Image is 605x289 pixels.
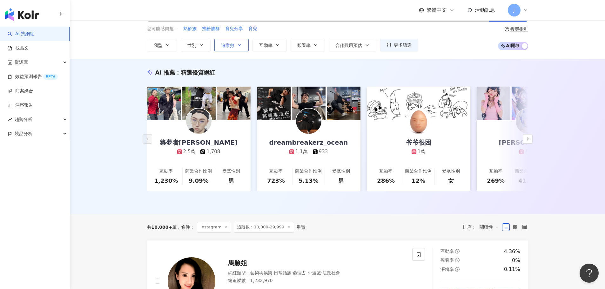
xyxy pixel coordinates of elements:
img: post-image [327,87,360,120]
div: 爷爷很困 [400,138,438,147]
span: 合作費用預估 [335,43,362,48]
span: 遊戲 [312,270,321,275]
span: 更多篩選 [394,43,412,48]
span: · [292,270,293,275]
div: 933 [319,148,328,155]
span: J [513,7,514,14]
div: 互動率 [379,168,393,174]
iframe: Help Scout Beacon - Open [580,264,599,283]
button: 更多篩選 [380,39,418,51]
img: KOL Avatar [296,108,321,134]
div: 男 [228,177,234,185]
div: 商業合作比例 [295,168,322,174]
img: KOL Avatar [516,108,541,134]
div: 互動率 [159,168,173,174]
div: 1,708 [206,148,220,155]
span: 觀看率 [440,258,454,263]
img: post-image [217,87,251,120]
div: 4.36% [504,248,520,255]
div: 總追蹤數 ： 1,232,970 [228,278,405,284]
div: 0% [512,257,520,264]
span: 您可能感興趣： [147,26,178,32]
span: 精選優質網紅 [181,69,215,76]
button: 熟齡族 [183,25,197,32]
span: 觀看率 [297,43,311,48]
img: logo [5,8,39,21]
span: 趨勢分析 [15,112,32,127]
img: KOL Avatar [406,108,431,134]
a: 爷爷很困1萬互動率286%商業合作比例12%受眾性別女 [367,120,470,191]
img: post-image [477,87,510,120]
div: 2.5萬 [183,148,196,155]
div: 286% [377,177,395,185]
div: 269% [487,177,505,185]
div: 共 筆 [147,225,177,230]
span: 性別 [187,43,196,48]
div: 5.13% [299,177,318,185]
img: post-image [367,87,400,120]
a: [PERSON_NAME]1.1萬互動率269%商業合作比例41.2%受眾性別男 [477,120,580,191]
div: 12% [412,177,425,185]
span: 類型 [154,43,163,48]
span: 追蹤數 [221,43,234,48]
img: post-image [437,87,470,120]
img: post-image [292,87,326,120]
span: 關聯性 [480,222,499,232]
span: 條件 ： [177,225,194,230]
div: 女 [448,177,454,185]
span: · [311,270,312,275]
span: 互動率 [259,43,272,48]
button: 熟齡族群 [202,25,220,32]
img: post-image [512,87,545,120]
div: 商業合作比例 [515,168,541,174]
div: 網紅類型 ： [228,270,405,276]
div: 9.09% [189,177,208,185]
img: post-image [147,87,181,120]
div: 男 [338,177,344,185]
span: 競品分析 [15,127,32,141]
span: 資源庫 [15,55,28,69]
div: 商業合作比例 [185,168,212,174]
div: 受眾性別 [442,168,460,174]
a: searchAI 找網紅 [8,31,34,37]
div: 商業合作比例 [405,168,432,174]
span: question-circle [505,27,509,31]
div: 41.2% [518,177,538,185]
div: 互動率 [489,168,502,174]
img: post-image [257,87,291,120]
img: post-image [402,87,435,120]
span: 熟齡族 [183,26,197,32]
span: 馬臉姐 [228,259,247,267]
span: 追蹤數：10,000-29,999 [234,222,294,233]
div: 受眾性別 [332,168,350,174]
span: Instagram [197,222,231,233]
div: 1.1萬 [295,148,308,155]
a: 商案媒合 [8,88,33,94]
span: question-circle [455,267,460,272]
img: post-image [182,87,216,120]
span: · [321,270,322,275]
img: KOL Avatar [186,108,212,134]
div: 排序： [463,222,502,232]
button: 觀看率 [291,39,325,51]
button: 育兒分享 [225,25,243,32]
span: 日常話題 [274,270,292,275]
span: 10,000+ [151,225,172,230]
span: question-circle [455,258,460,262]
span: · [272,270,274,275]
span: 育兒 [248,26,257,32]
button: 育兒 [248,25,258,32]
button: 追蹤數 [214,39,249,51]
div: 723% [267,177,285,185]
span: 熟齡族群 [202,26,220,32]
span: 法政社會 [322,270,340,275]
div: 1,230% [154,177,178,185]
div: 搜尋指引 [510,27,528,32]
a: 效益預測報告BETA [8,74,58,80]
div: 重置 [297,225,306,230]
div: 0.11% [504,266,520,273]
span: 互動率 [440,249,454,254]
span: 繁體中文 [427,7,447,14]
a: dreambreakerz_ocean1.1萬933互動率723%商業合作比例5.13%受眾性別男 [257,120,360,191]
div: dreambreakerz_ocean [263,138,354,147]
